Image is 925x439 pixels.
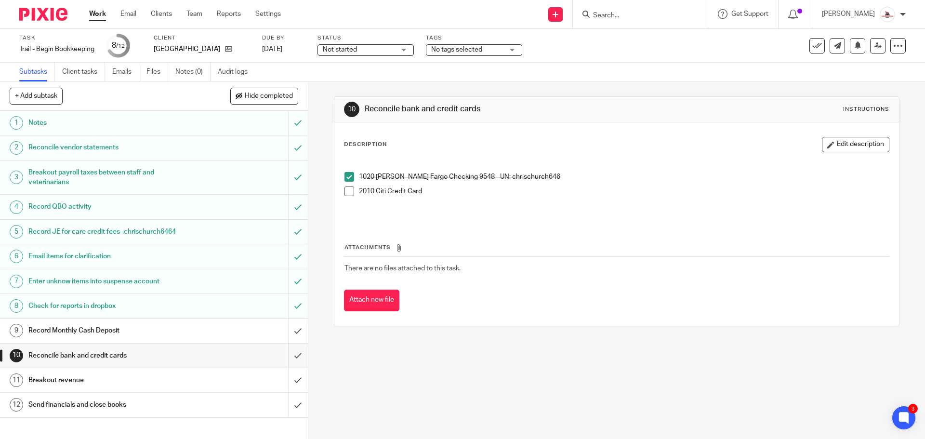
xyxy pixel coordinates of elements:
[116,43,125,49] small: /12
[843,106,889,113] div: Instructions
[120,9,136,19] a: Email
[323,46,357,53] span: Not started
[431,46,482,53] span: No tags selected
[19,8,67,21] img: Pixie
[151,9,172,19] a: Clients
[10,88,63,104] button: + Add subtask
[10,250,23,263] div: 6
[10,116,23,130] div: 1
[10,299,23,313] div: 8
[822,137,889,152] button: Edit description
[344,141,387,148] p: Description
[28,249,195,264] h1: Email items for clarification
[217,9,241,19] a: Reports
[317,34,414,42] label: Status
[112,40,125,51] div: 8
[10,324,23,337] div: 9
[28,398,195,412] h1: Send financials and close books
[146,63,168,81] a: Files
[28,274,195,289] h1: Enter unknow items into suspense account
[731,11,768,17] span: Get Support
[880,7,895,22] img: EtsyProfilePhoto.jpg
[10,225,23,239] div: 5
[19,34,94,42] label: Task
[154,44,220,54] p: [GEOGRAPHIC_DATA]
[359,186,888,196] p: 2010 Citi Credit Card
[10,141,23,155] div: 2
[908,404,918,413] div: 3
[10,349,23,362] div: 10
[89,9,106,19] a: Work
[822,9,875,19] p: [PERSON_NAME]
[218,63,255,81] a: Audit logs
[10,171,23,184] div: 3
[344,265,461,272] span: There are no files attached to this task.
[262,34,305,42] label: Due by
[28,323,195,338] h1: Record Monthly Cash Deposit
[112,63,139,81] a: Emails
[10,200,23,214] div: 4
[245,93,293,100] span: Hide completed
[28,116,195,130] h1: Notes
[10,275,23,288] div: 7
[10,373,23,387] div: 11
[426,34,522,42] label: Tags
[28,225,195,239] h1: Record JE for care credit fees -chrischurch6464
[255,9,281,19] a: Settings
[230,88,298,104] button: Hide completed
[28,299,195,313] h1: Check for reports in dropbox
[262,46,282,53] span: [DATE]
[28,200,195,214] h1: Record QBO activity
[62,63,105,81] a: Client tasks
[175,63,211,81] a: Notes (0)
[592,12,679,20] input: Search
[28,373,195,387] h1: Breakout revenue
[154,34,250,42] label: Client
[186,9,202,19] a: Team
[365,104,637,114] h1: Reconcile bank and credit cards
[19,63,55,81] a: Subtasks
[19,44,94,54] div: Trail - Begin Bookkeeping
[344,245,391,250] span: Attachments
[344,102,359,117] div: 10
[10,398,23,412] div: 12
[359,172,888,182] p: 1020 [PERSON_NAME] Fargo Checking 9548 - UN: chrischurch646
[28,165,195,190] h1: Breakout payroll taxes between staff and veterinarians
[28,348,195,363] h1: Reconcile bank and credit cards
[344,290,399,311] button: Attach new file
[28,140,195,155] h1: Reconcile vendor statements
